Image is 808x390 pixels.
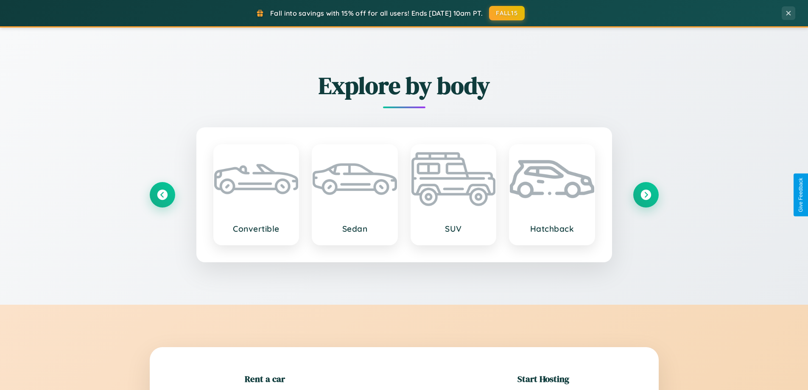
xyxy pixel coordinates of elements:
[517,373,569,385] h2: Start Hosting
[798,178,804,212] div: Give Feedback
[321,224,389,234] h3: Sedan
[150,69,659,102] h2: Explore by body
[420,224,487,234] h3: SUV
[245,373,285,385] h2: Rent a car
[489,6,525,20] button: FALL15
[270,9,483,17] span: Fall into savings with 15% off for all users! Ends [DATE] 10am PT.
[223,224,290,234] h3: Convertible
[518,224,586,234] h3: Hatchback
